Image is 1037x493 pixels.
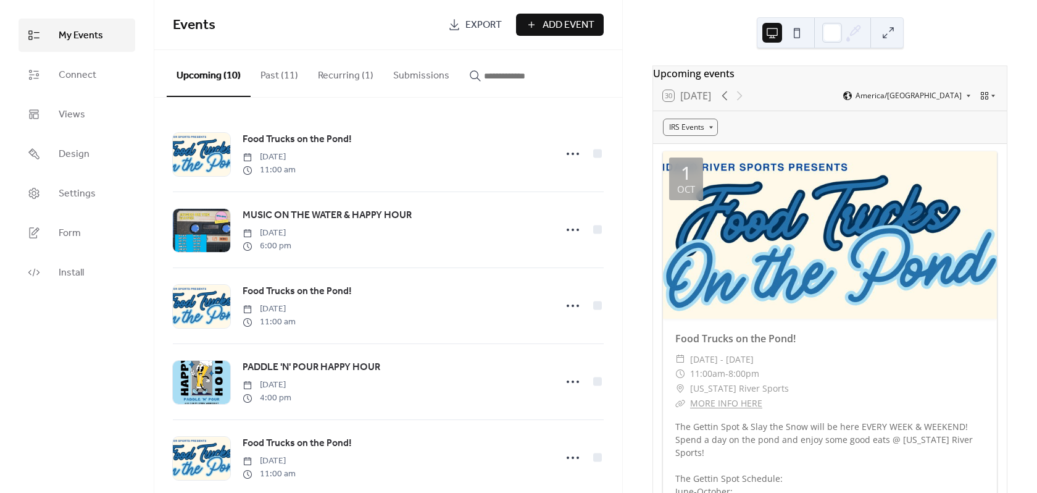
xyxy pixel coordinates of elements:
span: [DATE] [243,379,291,392]
span: [US_STATE] River Sports [690,381,789,396]
span: Food Trucks on the Pond! [243,284,352,299]
span: PADDLE 'N' POUR HAPPY HOUR [243,360,380,375]
div: 1 [681,164,691,182]
span: Food Trucks on the Pond! [243,132,352,147]
a: Views [19,98,135,131]
span: Form [59,226,81,241]
span: [DATE] [243,455,296,468]
button: Submissions [383,50,459,96]
span: America/[GEOGRAPHIC_DATA] [856,92,962,99]
span: Design [59,147,90,162]
span: 11:00 am [243,316,296,329]
a: Food Trucks on the Pond! [243,436,352,452]
div: ​ [675,352,685,367]
a: Design [19,137,135,171]
a: My Events [19,19,135,52]
a: Food Trucks on the Pond! [675,332,796,345]
span: Connect [59,68,96,83]
div: Oct [677,185,695,194]
div: ​ [675,381,685,396]
a: Form [19,216,135,250]
span: [DATE] [243,227,291,240]
div: ​ [675,366,685,381]
span: 6:00 pm [243,240,291,253]
span: Settings [59,187,96,201]
span: 4:00 pm [243,392,291,405]
a: Food Trucks on the Pond! [243,132,352,148]
button: Past (11) [251,50,308,96]
span: MUSIC ON THE WATER & HAPPY HOUR [243,208,412,223]
div: ​ [675,396,685,411]
span: My Events [59,28,103,43]
div: Upcoming events [653,66,1007,81]
span: 8:00pm [728,366,759,381]
button: Add Event [516,14,604,36]
button: Upcoming (10) [167,50,251,97]
span: 11:00 am [243,164,296,177]
span: Add Event [543,18,594,33]
button: Recurring (1) [308,50,383,96]
span: [DATE] [243,151,296,164]
span: [DATE] - [DATE] [690,352,754,367]
span: Views [59,107,85,122]
span: 11:00am [690,366,725,381]
a: MORE INFO HERE [690,397,762,409]
a: Connect [19,58,135,91]
a: Install [19,256,135,289]
span: Food Trucks on the Pond! [243,436,352,451]
a: Settings [19,177,135,210]
span: Install [59,266,84,280]
span: [DATE] [243,303,296,316]
span: - [725,366,728,381]
span: 11:00 am [243,468,296,481]
a: PADDLE 'N' POUR HAPPY HOUR [243,360,380,376]
span: Events [173,12,215,39]
a: Export [439,14,511,36]
a: MUSIC ON THE WATER & HAPPY HOUR [243,208,412,224]
a: Food Trucks on the Pond! [243,284,352,300]
span: Export [465,18,502,33]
